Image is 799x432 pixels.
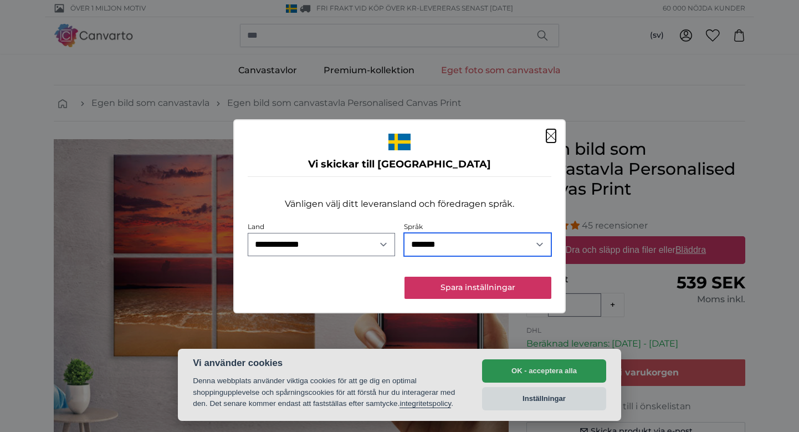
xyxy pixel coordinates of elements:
[404,277,551,299] button: Spara inställningar
[388,134,411,150] img: Sverige
[546,129,556,143] button: Stäng
[285,197,514,211] p: Vänligen välj ditt leveransland och föredragen språk.
[404,222,423,231] label: Språk
[248,222,264,231] label: Land
[248,157,551,172] h4: Vi skickar till [GEOGRAPHIC_DATA]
